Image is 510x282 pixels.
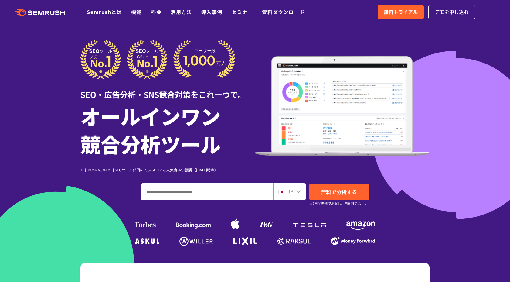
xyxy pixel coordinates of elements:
a: Semrushとは [87,8,122,15]
a: セミナー [232,8,253,15]
a: 料金 [151,8,161,15]
span: 無料で分析する [321,188,357,196]
input: ドメイン、キーワードまたはURLを入力してください [141,184,273,200]
a: 無料で分析する [309,184,369,200]
a: デモを申し込む [428,5,475,19]
small: ※7日間無料でお試し。自動課金なし。 [309,201,368,206]
a: 無料トライアル [378,5,424,19]
a: 導入事例 [201,8,223,15]
div: SEO・広告分析・SNS競合対策をこれ一つで。 [80,79,255,100]
span: デモを申し込む [435,8,469,16]
span: 無料トライアル [384,8,418,16]
a: 活用方法 [171,8,192,15]
span: JP [287,187,293,195]
a: 機能 [131,8,142,15]
div: ※ [DOMAIN_NAME] SEOツール部門にてG2スコア＆人気度No.1獲得（[DATE]時点） [80,167,255,173]
a: 資料ダウンロード [262,8,305,15]
h1: オールインワン 競合分析ツール [80,102,255,158]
